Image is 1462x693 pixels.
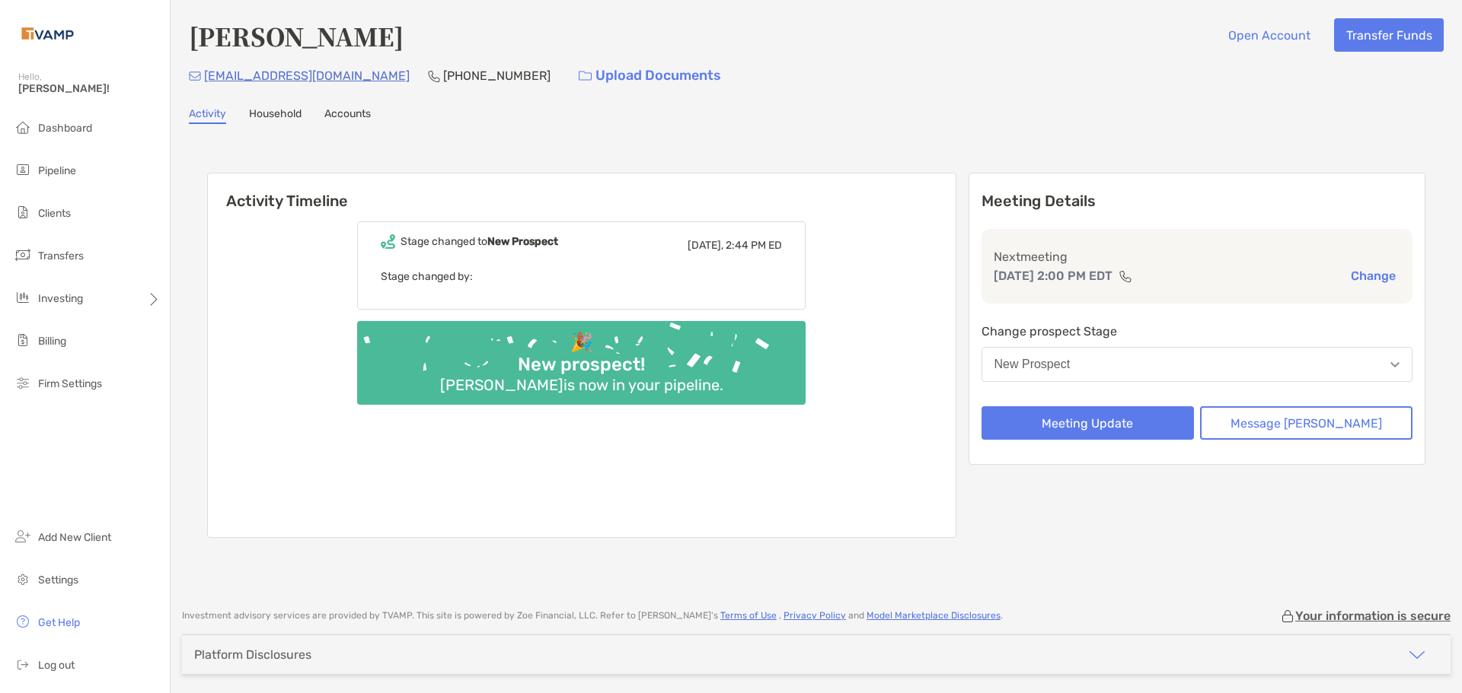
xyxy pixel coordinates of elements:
p: Change prospect Stage [982,322,1413,341]
button: Change [1346,268,1400,284]
img: communication type [1119,270,1132,282]
a: Terms of Use [720,610,777,621]
p: Your information is secure [1295,609,1451,623]
button: Message [PERSON_NAME] [1200,406,1413,440]
img: get-help icon [14,612,32,631]
span: Get Help [38,616,80,629]
p: Meeting Details [982,192,1413,211]
div: [PERSON_NAME] is now in your pipeline. [434,376,729,394]
a: Upload Documents [569,59,731,92]
span: [PERSON_NAME]! [18,82,161,95]
a: Activity [189,107,226,124]
img: Open dropdown arrow [1390,362,1400,367]
p: Next meeting [994,247,1401,266]
img: logout icon [14,655,32,673]
img: pipeline icon [14,161,32,179]
span: Pipeline [38,164,76,177]
img: Zoe Logo [18,6,77,61]
p: [EMAIL_ADDRESS][DOMAIN_NAME] [204,66,410,85]
a: Household [249,107,302,124]
span: Settings [38,574,78,587]
h6: Activity Timeline [208,173,956,210]
img: Event icon [381,234,395,249]
p: Stage changed by: [381,267,782,286]
span: Add New Client [38,531,111,544]
a: Accounts [324,107,371,124]
span: Billing [38,335,66,348]
span: [DATE], [688,239,723,252]
span: Log out [38,659,75,672]
a: Privacy Policy [784,610,846,621]
a: Model Marketplace Disclosures [867,610,1001,621]
img: button icon [579,71,592,81]
img: Phone Icon [428,70,440,82]
img: firm-settings icon [14,374,32,392]
span: Clients [38,207,71,220]
img: Confetti [357,321,806,392]
span: Transfers [38,250,84,262]
div: New Prospect [994,358,1071,371]
div: Platform Disclosures [194,647,311,662]
div: New prospect! [512,354,651,376]
span: Firm Settings [38,377,102,390]
img: Email Icon [189,72,201,81]
b: New Prospect [487,235,558,248]
span: Dashboard [38,122,92,135]
button: Open Account [1216,18,1322,52]
div: 🎉 [564,332,599,354]
button: Meeting Update [982,406,1194,440]
img: clients icon [14,203,32,221]
img: investing icon [14,288,32,307]
p: [DATE] 2:00 PM EDT [994,266,1112,285]
p: Investment advisory services are provided by TVAMP . This site is powered by Zoe Financial, LLC. ... [182,610,1003,621]
img: settings icon [14,570,32,588]
img: icon arrow [1408,646,1426,664]
img: add_new_client icon [14,527,32,545]
img: transfers icon [14,246,32,264]
img: billing icon [14,331,32,349]
button: New Prospect [982,347,1413,382]
span: 2:44 PM ED [726,239,782,252]
button: Transfer Funds [1334,18,1444,52]
span: Investing [38,292,83,305]
div: Stage changed to [401,235,558,248]
h4: [PERSON_NAME] [189,18,404,53]
p: [PHONE_NUMBER] [443,66,551,85]
img: dashboard icon [14,118,32,136]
